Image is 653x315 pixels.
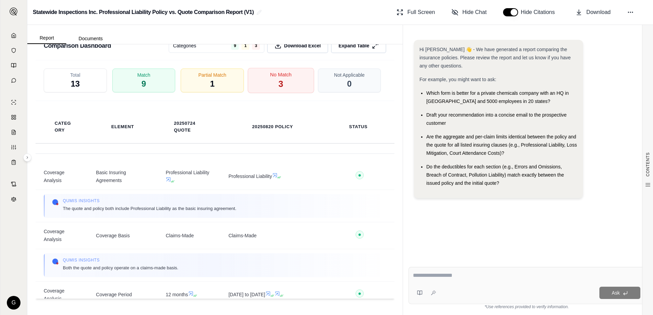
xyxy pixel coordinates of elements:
span: Do the deductibles for each section (e.g., Errors and Omissions, Breach of Contract, Pollution Li... [426,164,564,186]
img: Expand sidebar [10,7,18,16]
a: Chat [4,74,23,87]
span: Coverage Analysis [44,228,80,243]
h3: Comparison Dashboard [44,40,111,52]
th: 20250724 QUOTE [166,116,212,138]
span: Coverage Analysis [44,287,80,303]
button: ● [356,289,364,300]
span: 1 [210,78,214,89]
button: ● [356,171,364,182]
span: Draft your recommendation into a concise email to the prospective customer [426,112,567,126]
a: Single Policy [4,95,23,109]
th: Element [103,119,142,134]
span: The quote and policy both include Professional Liability as the basic insuring agreement. [63,205,236,212]
button: Expand sidebar [7,5,20,18]
span: Both the quote and policy operate on a claims-made basis. [63,264,178,271]
th: 20250820 POLICY [244,119,301,134]
button: Hide Chat [449,5,489,19]
span: For example, you might want to ask: [419,77,496,82]
span: Hide Chat [462,8,487,16]
button: Ask [599,287,640,299]
span: Basic Insuring Agreements [96,169,149,184]
a: Contract Analysis [4,177,23,191]
span: CONTENTS [645,152,651,177]
span: 0 [347,78,351,89]
div: G [7,296,20,310]
span: 9 [141,78,146,89]
span: Qumis INSIGHTS [63,257,178,263]
span: 3 [252,42,260,50]
span: Qumis INSIGHTS [63,198,236,204]
a: Custom Report [4,140,23,154]
span: Match [137,72,150,78]
button: ● [356,230,364,241]
a: Prompt Library [4,59,23,72]
span: Not Applicable [334,72,365,78]
button: Full Screen [394,5,438,19]
span: Claims-Made [166,232,212,240]
span: Are the aggregate and per-claim limits identical between the policy and the quote for all listed ... [426,134,577,156]
button: Expand Table [331,38,386,53]
a: Home [4,29,23,42]
span: 3 [278,78,283,90]
span: Professional Liability [166,169,212,184]
span: Full Screen [407,8,435,16]
th: Status [341,119,376,134]
span: Claims-Made [228,232,317,240]
span: ● [358,232,361,237]
button: Report [27,32,66,44]
span: Expand Table [338,42,369,49]
button: Categories913 [169,39,264,53]
span: 1 [241,42,249,50]
button: Expand sidebar [23,153,31,162]
button: Download [573,5,613,19]
button: Download Excel [267,38,328,53]
span: Categories [173,42,196,49]
img: Qumis [52,199,59,206]
div: *Use references provided to verify information. [408,304,645,310]
span: Which form is better for a private chemicals company with an HQ in [GEOGRAPHIC_DATA] and 5000 emp... [426,90,569,104]
a: Claim Coverage [4,125,23,139]
span: Coverage Analysis [44,169,80,184]
span: ● [358,291,361,296]
span: Hi [PERSON_NAME] 👋 - We have generated a report comparing the insurance policies. Please review t... [419,47,571,69]
span: Hide Citations [521,8,559,16]
span: Partial Match [198,72,226,78]
a: Coverage Table [4,155,23,169]
span: 9 [231,42,239,50]
h2: Statewide Inspections Inc. Professional Liability Policy vs. Quote Comparison Report (V1) [33,6,254,18]
img: Qumis [52,258,59,265]
span: Download Excel [284,42,321,49]
a: Policy Comparisons [4,110,23,124]
a: Legal Search Engine [4,192,23,206]
th: Category [46,116,80,138]
span: ● [358,172,361,178]
span: Coverage Period [96,291,149,299]
span: No Match [270,71,292,78]
span: [DATE] to [DATE] [228,291,317,299]
span: Ask [612,290,620,296]
span: Download [586,8,611,16]
a: Documents Vault [4,44,23,57]
span: 12 months [166,291,212,299]
span: Coverage Basis [96,232,149,240]
span: Professional Liability [228,172,317,180]
button: Documents [66,33,115,44]
span: 13 [71,78,80,89]
span: Total [70,72,81,78]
